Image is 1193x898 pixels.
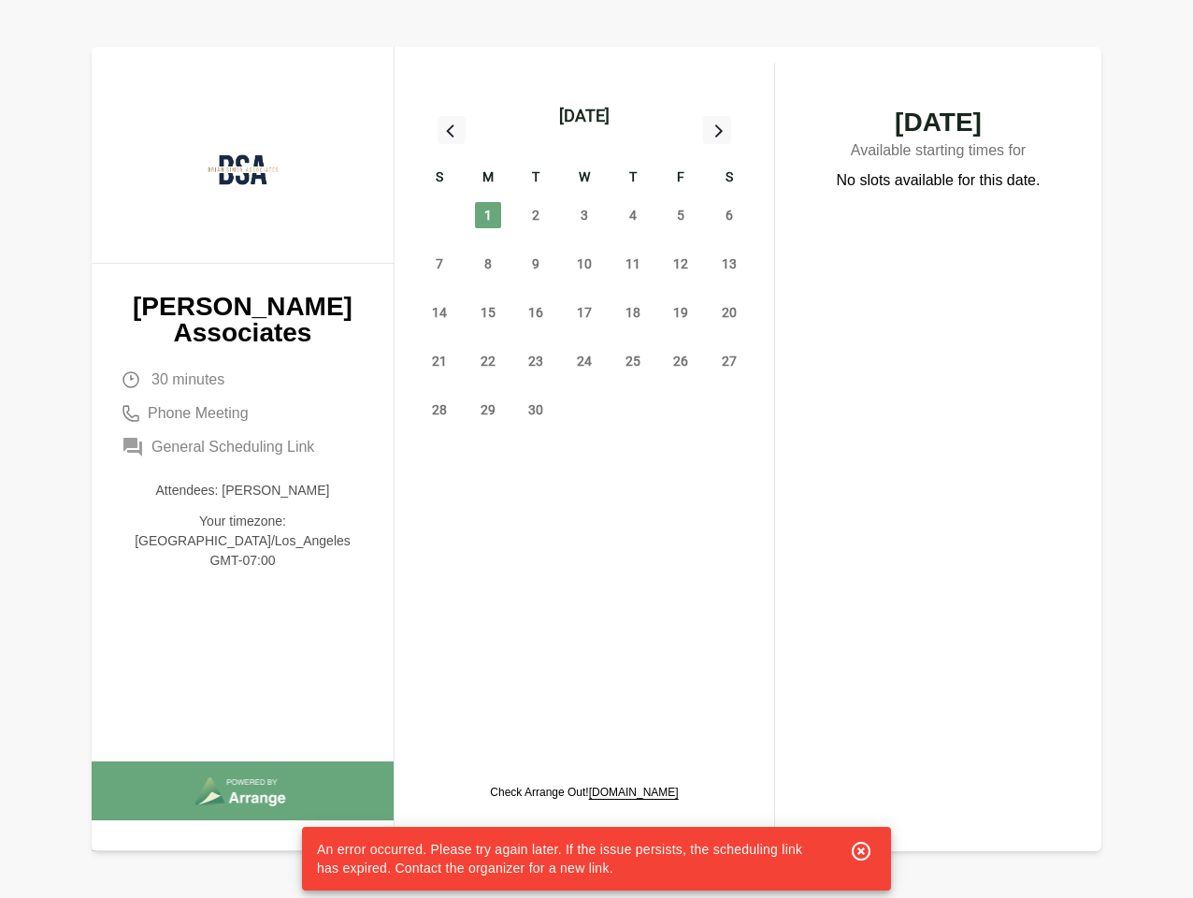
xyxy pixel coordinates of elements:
span: Monday, September 1, 2025 [475,202,501,228]
div: [DATE] [559,103,610,129]
span: [DATE] [812,109,1064,136]
span: Saturday, September 13, 2025 [716,251,742,277]
span: General Scheduling Link [151,436,314,458]
span: Phone Meeting [148,402,249,425]
div: F [657,167,706,191]
span: Wednesday, September 24, 2025 [571,348,597,374]
span: Sunday, September 14, 2025 [426,299,453,326]
p: Attendees: [PERSON_NAME] [122,481,364,500]
span: Friday, September 12, 2025 [668,251,694,277]
span: 30 minutes [151,369,224,391]
span: An error occurred. Please try again later. If the issue persists, the scheduling link has expired... [317,842,802,876]
span: Monday, September 22, 2025 [475,348,501,374]
div: S [705,167,754,191]
a: [DOMAIN_NAME] [589,786,679,799]
p: No slots available for this date. [837,169,1041,192]
span: Saturday, September 20, 2025 [716,299,742,326]
span: Thursday, September 25, 2025 [620,348,646,374]
span: Sunday, September 28, 2025 [426,397,453,423]
span: Tuesday, September 16, 2025 [523,299,549,326]
span: Wednesday, September 17, 2025 [571,299,597,326]
span: Monday, September 29, 2025 [475,397,501,423]
span: Sunday, September 7, 2025 [426,251,453,277]
p: Check Arrange Out! [490,785,678,800]
span: Saturday, September 27, 2025 [716,348,742,374]
span: Sunday, September 21, 2025 [426,348,453,374]
p: [PERSON_NAME] Associates [122,294,364,346]
span: Tuesday, September 30, 2025 [523,397,549,423]
span: Monday, September 15, 2025 [475,299,501,326]
p: Available starting times for [812,136,1064,169]
span: Friday, September 19, 2025 [668,299,694,326]
span: Friday, September 5, 2025 [668,202,694,228]
p: Your timezone: [GEOGRAPHIC_DATA]/Los_Angeles GMT-07:00 [122,512,364,571]
span: Saturday, September 6, 2025 [716,202,742,228]
span: Thursday, September 18, 2025 [620,299,646,326]
span: Tuesday, September 23, 2025 [523,348,549,374]
span: Friday, September 26, 2025 [668,348,694,374]
div: M [464,167,512,191]
div: S [415,167,464,191]
span: Monday, September 8, 2025 [475,251,501,277]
